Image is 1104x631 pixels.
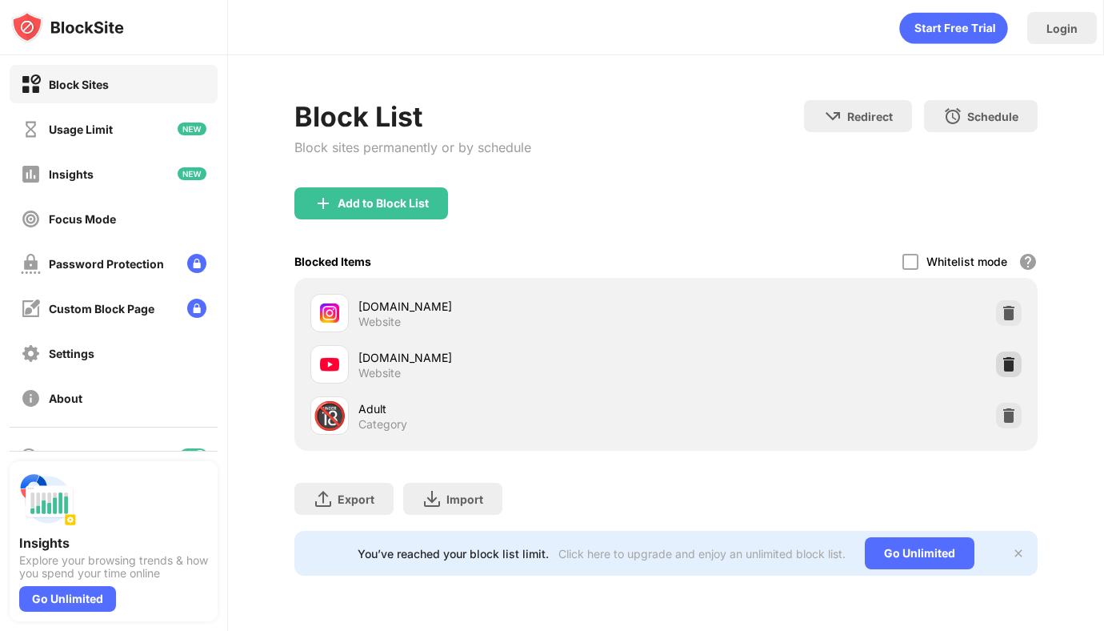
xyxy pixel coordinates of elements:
[21,344,41,364] img: settings-off.svg
[49,347,94,360] div: Settings
[19,535,208,551] div: Insights
[187,299,206,318] img: lock-menu.svg
[358,298,666,315] div: [DOMAIN_NAME]
[178,123,206,135] img: new-icon.svg
[358,349,666,366] div: [DOMAIN_NAME]
[358,547,549,561] div: You’ve reached your block list limit.
[49,167,94,181] div: Insights
[49,78,109,91] div: Block Sites
[19,586,116,612] div: Go Unlimited
[21,74,41,94] img: block-on.svg
[926,255,1007,268] div: Whitelist mode
[338,492,374,506] div: Export
[358,400,666,417] div: Adult
[313,400,346,432] div: 🔞
[558,547,846,561] div: Click here to upgrade and enjoy an unlimited block list.
[294,100,531,133] div: Block List
[446,492,483,506] div: Import
[358,315,401,329] div: Website
[1012,547,1025,560] img: x-button.svg
[358,417,407,432] div: Category
[178,167,206,180] img: new-icon.svg
[899,12,1008,44] div: animation
[19,554,208,580] div: Explore your browsing trends & how you spend your time online
[49,212,116,226] div: Focus Mode
[320,355,339,374] img: favicons
[21,388,41,408] img: about-off.svg
[49,257,164,271] div: Password Protection
[49,123,113,136] div: Usage Limit
[19,447,38,466] img: blocking-icon.svg
[967,110,1018,123] div: Schedule
[294,255,371,268] div: Blocked Items
[847,110,893,123] div: Redirect
[187,254,206,273] img: lock-menu.svg
[338,197,429,210] div: Add to Block List
[11,11,124,43] img: logo-blocksite.svg
[49,392,82,405] div: About
[1046,22,1078,35] div: Login
[358,366,401,380] div: Website
[48,450,93,464] div: Blocking
[49,302,154,315] div: Custom Block Page
[21,119,41,139] img: time-usage-off.svg
[19,471,77,529] img: push-insights.svg
[865,537,974,569] div: Go Unlimited
[21,209,41,229] img: focus-off.svg
[294,139,531,155] div: Block sites permanently or by schedule
[320,303,339,323] img: favicons
[21,254,41,274] img: password-protection-off.svg
[21,299,41,319] img: customize-block-page-off.svg
[21,164,41,184] img: insights-off.svg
